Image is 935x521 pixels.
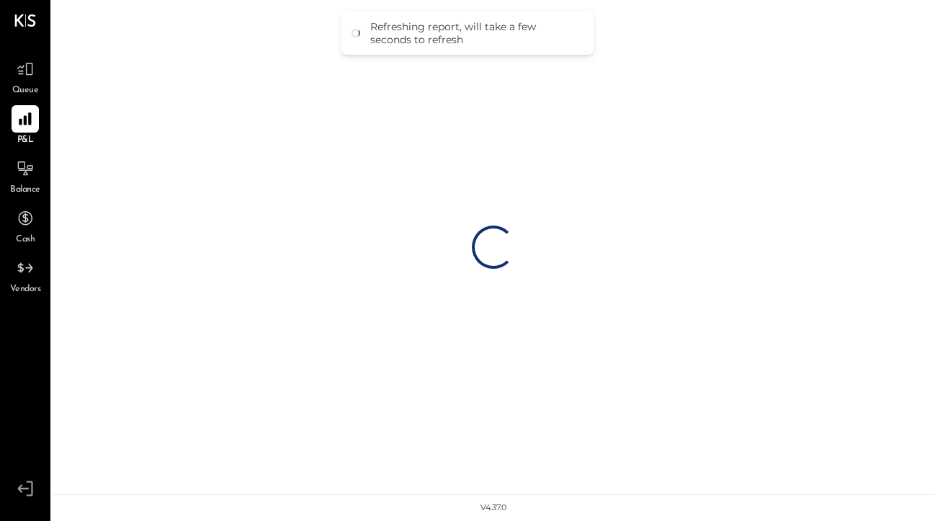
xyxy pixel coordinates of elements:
span: Balance [10,184,40,197]
div: v 4.37.0 [480,502,506,514]
div: Refreshing report, will take a few seconds to refresh [370,20,579,46]
a: Balance [1,155,50,197]
span: P&L [17,134,34,147]
span: Queue [12,84,39,97]
span: Cash [16,233,35,246]
span: Vendors [10,283,41,296]
a: Queue [1,55,50,97]
a: Cash [1,205,50,246]
a: Vendors [1,254,50,296]
a: P&L [1,105,50,147]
